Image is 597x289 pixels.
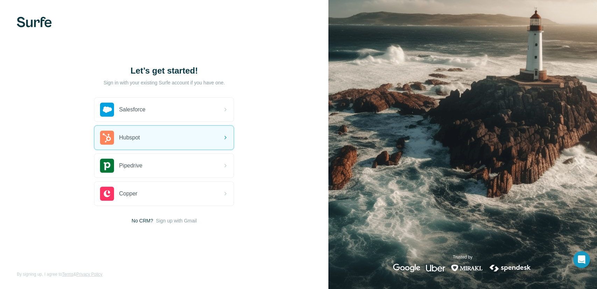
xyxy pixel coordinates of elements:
[62,272,73,277] a: Terms
[100,159,114,173] img: pipedrive's logo
[156,217,197,224] button: Sign up with Gmail
[100,187,114,201] img: copper's logo
[119,161,142,170] span: Pipedrive
[100,103,114,117] img: salesforce's logo
[100,131,114,145] img: hubspot's logo
[76,272,102,277] a: Privacy Policy
[94,65,234,76] h1: Let’s get started!
[119,190,137,198] span: Copper
[104,79,225,86] p: Sign in with your existing Surfe account if you have one.
[393,264,420,272] img: google's logo
[17,17,52,27] img: Surfe's logo
[426,264,445,272] img: uber's logo
[17,271,102,277] span: By signing up, I agree to &
[119,105,145,114] span: Salesforce
[451,264,483,272] img: mirakl's logo
[119,133,140,142] span: Hubspot
[453,254,472,260] p: Trusted by
[132,217,153,224] span: No CRM?
[489,264,532,272] img: spendesk's logo
[573,251,590,268] div: Open Intercom Messenger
